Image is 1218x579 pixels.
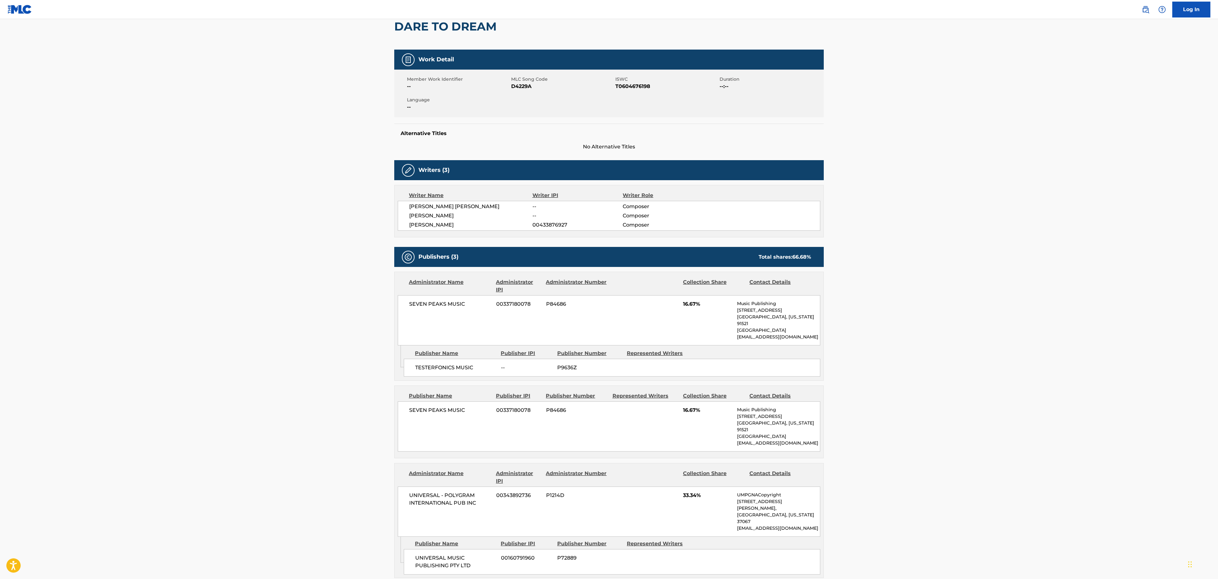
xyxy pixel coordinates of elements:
[737,314,820,327] p: [GEOGRAPHIC_DATA], [US_STATE] 91521
[409,392,491,400] div: Publisher Name
[1186,548,1218,579] iframe: Chat Widget
[1172,2,1210,17] a: Log In
[737,327,820,334] p: [GEOGRAPHIC_DATA]
[557,554,622,562] span: P72889
[792,254,811,260] span: 66.68 %
[415,554,496,569] span: UNIVERSAL MUSIC PUBLISHING PTY LTD
[683,300,732,308] span: 16.67%
[749,392,811,400] div: Contact Details
[409,192,532,199] div: Writer Name
[683,492,732,499] span: 33.34%
[409,278,491,294] div: Administrator Name
[407,97,510,103] span: Language
[404,167,412,174] img: Writers
[496,406,541,414] span: 00337180078
[546,300,608,308] span: P84686
[394,19,500,34] h2: DARE TO DREAM
[409,300,491,308] span: SEVEN PEAKS MUSIC
[623,212,705,220] span: Composer
[737,300,820,307] p: Music Publishing
[532,192,623,199] div: Writer IPI
[501,540,552,548] div: Publisher IPI
[627,540,692,548] div: Represented Writers
[409,492,491,507] span: UNIVERSAL - POLYGRAM INTERNATIONAL PUB INC
[615,83,718,90] span: T0604676198
[501,364,552,371] span: --
[623,221,705,229] span: Composer
[546,278,607,294] div: Administrator Number
[409,221,532,229] span: [PERSON_NAME]
[532,212,623,220] span: --
[737,498,820,512] p: [STREET_ADDRESS][PERSON_NAME],
[683,406,732,414] span: 16.67%
[401,130,817,137] h5: Alternative Titles
[749,470,811,485] div: Contact Details
[1139,3,1152,16] a: Public Search
[496,470,541,485] div: Administrator IPI
[737,525,820,532] p: [EMAIL_ADDRESS][DOMAIN_NAME]
[623,192,705,199] div: Writer Role
[627,350,692,357] div: Represented Writers
[623,203,705,210] span: Composer
[407,76,510,83] span: Member Work Identifier
[612,392,678,400] div: Represented Writers
[501,350,552,357] div: Publisher IPI
[737,492,820,498] p: UMPGNACopyright
[737,406,820,413] p: Music Publishing
[683,392,745,400] div: Collection Share
[404,56,412,64] img: Work Detail
[737,433,820,440] p: [GEOGRAPHIC_DATA]
[418,167,450,174] h5: Writers (3)
[511,83,614,90] span: D4229A
[496,278,541,294] div: Administrator IPI
[409,470,491,485] div: Administrator Name
[1142,6,1149,13] img: search
[409,203,532,210] span: [PERSON_NAME] [PERSON_NAME]
[737,307,820,314] p: [STREET_ADDRESS]
[415,540,496,548] div: Publisher Name
[532,221,623,229] span: 00433876927
[501,554,552,562] span: 00160791960
[407,103,510,111] span: --
[418,253,458,261] h5: Publishers (3)
[1188,555,1192,574] div: Drag
[737,440,820,446] p: [EMAIL_ADDRESS][DOMAIN_NAME]
[546,406,608,414] span: P84686
[409,212,532,220] span: [PERSON_NAME]
[532,203,623,210] span: --
[511,76,614,83] span: MLC Song Code
[1156,3,1168,16] div: Help
[683,278,745,294] div: Collection Share
[496,392,541,400] div: Publisher IPI
[418,56,454,63] h5: Work Detail
[759,253,811,261] div: Total shares:
[737,512,820,525] p: [GEOGRAPHIC_DATA], [US_STATE] 37067
[404,253,412,261] img: Publishers
[720,76,822,83] span: Duration
[683,470,745,485] div: Collection Share
[720,83,822,90] span: --:--
[409,406,491,414] span: SEVEN PEAKS MUSIC
[496,492,541,499] span: 00343892736
[557,364,622,371] span: P9636Z
[749,278,811,294] div: Contact Details
[8,5,32,14] img: MLC Logo
[546,470,607,485] div: Administrator Number
[407,83,510,90] span: --
[557,540,622,548] div: Publisher Number
[737,420,820,433] p: [GEOGRAPHIC_DATA], [US_STATE] 91521
[737,413,820,420] p: [STREET_ADDRESS]
[546,392,607,400] div: Publisher Number
[557,350,622,357] div: Publisher Number
[496,300,541,308] span: 00337180078
[615,76,718,83] span: ISWC
[394,143,824,151] span: No Alternative Titles
[415,350,496,357] div: Publisher Name
[415,364,496,371] span: TESTERFONICS MUSIC
[737,334,820,340] p: [EMAIL_ADDRESS][DOMAIN_NAME]
[546,492,608,499] span: P1214D
[1158,6,1166,13] img: help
